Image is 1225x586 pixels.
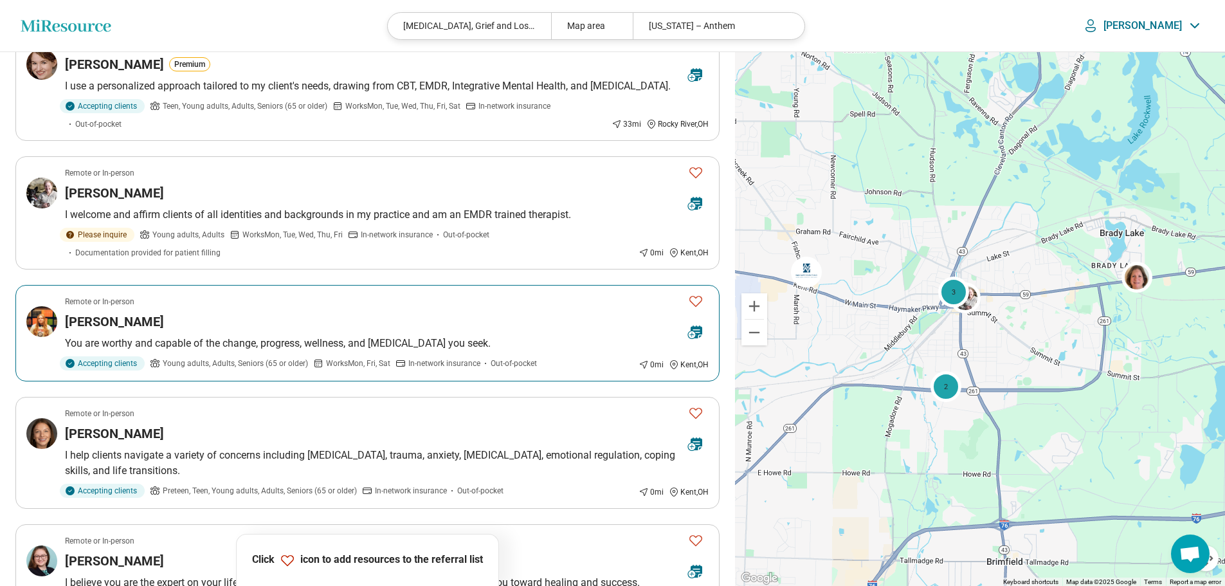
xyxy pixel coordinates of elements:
[938,277,969,307] div: 3
[65,78,709,94] p: I use a personalized approach tailored to my client's needs, drawing from CBT, EMDR, Integrative ...
[345,100,460,112] span: Works Mon, Tue, Wed, Thu, Fri, Sat
[457,485,504,497] span: Out-of-pocket
[683,400,709,426] button: Favorite
[1144,578,1162,585] a: Terms (opens in new tab)
[639,359,664,371] div: 0 mi
[478,100,550,112] span: In-network insurance
[65,425,164,443] h3: [PERSON_NAME]
[683,527,709,554] button: Favorite
[65,535,134,547] p: Remote or In-person
[75,118,122,130] span: Out-of-pocket
[375,485,447,497] span: In-network insurance
[1066,578,1136,585] span: Map data ©2025 Google
[65,313,164,331] h3: [PERSON_NAME]
[491,358,537,369] span: Out-of-pocket
[443,229,489,241] span: Out-of-pocket
[669,486,709,498] div: Kent , OH
[152,229,224,241] span: Young adults, Adults
[65,184,164,202] h3: [PERSON_NAME]
[551,13,633,39] div: Map area
[60,228,134,242] div: Please inquire
[65,336,709,351] p: You are worthy and capable of the change, progress, wellness, and [MEDICAL_DATA] you seek.
[252,553,483,568] p: Click icon to add resources to the referral list
[60,99,145,113] div: Accepting clients
[163,485,357,497] span: Preteen, Teen, Young adults, Adults, Seniors (65 or older)
[1170,578,1221,585] a: Report a map error
[388,13,551,39] div: [MEDICAL_DATA], Grief and Loss, [MEDICAL_DATA] (OCD), [MEDICAL_DATA] ([MEDICAL_DATA])
[361,229,433,241] span: In-network insurance
[741,320,767,345] button: Zoom out
[669,359,709,371] div: Kent , OH
[65,552,164,570] h3: [PERSON_NAME]
[60,484,145,498] div: Accepting clients
[65,207,709,223] p: I welcome and affirm clients of all identities and backgrounds in my practice and am an EMDR trai...
[639,247,664,259] div: 0 mi
[65,167,134,179] p: Remote or In-person
[1103,19,1182,32] p: [PERSON_NAME]
[163,100,327,112] span: Teen, Young adults, Adults, Seniors (65 or older)
[169,57,210,71] button: Premium
[669,247,709,259] div: Kent , OH
[639,486,664,498] div: 0 mi
[408,358,480,369] span: In-network insurance
[65,448,709,479] p: I help clients navigate a variety of concerns including [MEDICAL_DATA], trauma, anxiety, [MEDICAL...
[1171,535,1210,573] div: Open chat
[633,13,796,39] div: [US_STATE] – Anthem
[163,358,308,369] span: Young adults, Adults, Seniors (65 or older)
[683,288,709,315] button: Favorite
[65,296,134,307] p: Remote or In-person
[612,118,641,130] div: 33 mi
[65,55,164,73] h3: [PERSON_NAME]
[65,408,134,419] p: Remote or In-person
[646,118,709,130] div: Rocky River , OH
[75,247,221,259] span: Documentation provided for patient filling
[60,356,145,371] div: Accepting clients
[741,293,767,319] button: Zoom in
[930,371,961,401] div: 2
[683,160,709,186] button: Favorite
[326,358,390,369] span: Works Mon, Fri, Sat
[242,229,343,241] span: Works Mon, Tue, Wed, Thu, Fri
